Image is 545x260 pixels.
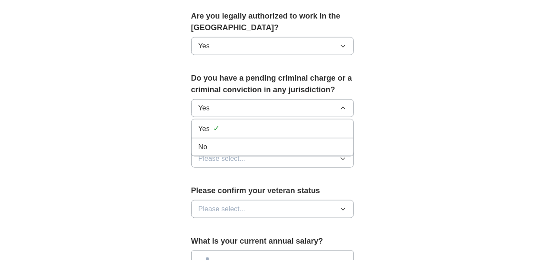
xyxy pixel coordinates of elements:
span: Yes [198,103,210,113]
span: No [198,142,207,152]
button: Yes [191,99,354,117]
span: Please select... [198,153,246,164]
span: Yes [198,124,210,134]
span: Yes [198,41,210,51]
button: Yes [191,37,354,55]
label: Please confirm your veteran status [191,185,354,197]
button: Please select... [191,200,354,218]
span: Please select... [198,204,246,214]
label: Are you legally authorized to work in the [GEOGRAPHIC_DATA]? [191,10,354,34]
label: What is your current annual salary? [191,235,354,247]
button: Please select... [191,150,354,168]
label: Do you have a pending criminal charge or a criminal conviction in any jurisdiction? [191,72,354,96]
span: ✓ [213,123,220,135]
